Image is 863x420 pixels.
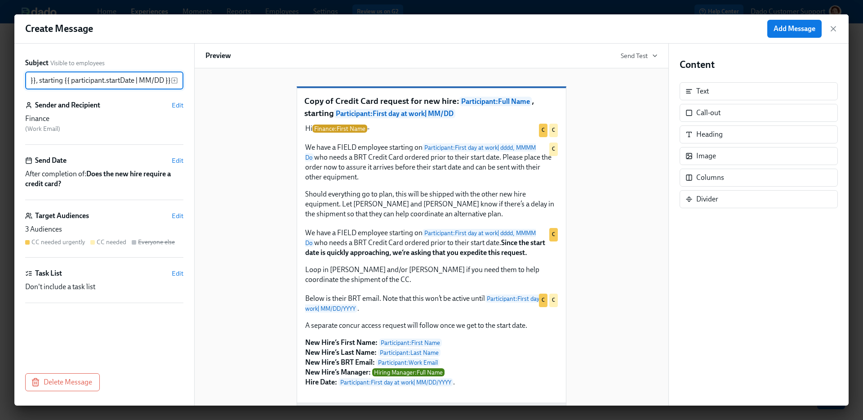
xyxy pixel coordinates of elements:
h6: Target Audiences [35,211,89,221]
p: Copy of Credit Card request for new hire: , starting [304,95,559,119]
div: Used by CC needed urgently audience [539,294,547,307]
button: Delete Message [25,373,100,391]
div: Used by CC needed audience [549,294,558,307]
button: Edit [172,156,183,165]
div: Used by CC needed urgently audience [539,124,547,137]
button: Send Test [621,51,658,60]
div: Divider [696,194,718,204]
div: CC needed urgently [31,238,85,246]
div: Text [696,86,709,96]
div: Don't include a task list [25,282,183,292]
div: We have a FIELD employee starting onParticipant:First day at work| dddd, MMMM Dowho needs a BRT C... [304,227,559,286]
div: Call-out [680,104,838,122]
div: Used by CC needed urgently audience [549,228,558,241]
h6: Task List [35,268,62,278]
span: Participant : Full Name [459,97,532,106]
div: We have a FIELD employee starting onParticipant:First day at work| dddd, MMMM Dowho needs a BRT C... [304,142,559,220]
div: Sender and RecipientEditFinance (Work Email) [25,100,183,145]
div: HiFinance:First Name-CC [304,123,559,134]
div: Columns [680,169,838,187]
h6: Preview [205,51,231,61]
div: Text [680,82,838,100]
span: ( Work Email ) [25,125,60,133]
div: Target AudiencesEdit3 AudiencesCC needed urgentlyCC neededEveryone else [25,211,183,258]
div: Below is their BRT email. Note that this won’t be active untilParticipant:First day at work| MM/D... [304,293,559,388]
div: Image [680,147,838,165]
span: After completion of: [25,169,183,189]
h1: Create Message [25,22,93,36]
div: CC needed [97,238,126,246]
div: Image [696,151,716,161]
button: Edit [172,211,183,220]
div: 3 Audiences [25,224,183,234]
button: Add Message [767,20,822,38]
div: Divider [680,190,838,208]
button: Edit [172,269,183,278]
div: Finance [25,114,183,124]
h6: Sender and Recipient [35,100,100,110]
div: Heading [696,130,723,139]
div: Used by CC needed audience [549,124,558,137]
h4: Content [680,58,838,71]
button: Edit [172,101,183,110]
span: Visible to employees [50,59,105,67]
h6: Send Date [35,156,67,165]
label: Subject [25,58,49,68]
strong: Does the new hire require a credit card? [25,170,171,188]
div: Columns [696,173,724,183]
span: Participant : First day at work | MM/DD [334,109,455,118]
span: Delete Message [33,378,92,387]
div: Call-out [696,108,721,118]
div: Everyone else [138,238,175,246]
div: Send DateEditAfter completion of:Does the new hire require a credit card? [25,156,183,200]
div: Task ListEditDon't include a task list [25,268,183,303]
svg: Insert text variable [171,77,178,84]
div: Heading [680,125,838,143]
span: Add Message [774,24,815,33]
div: Used by CC needed audience [549,143,558,156]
